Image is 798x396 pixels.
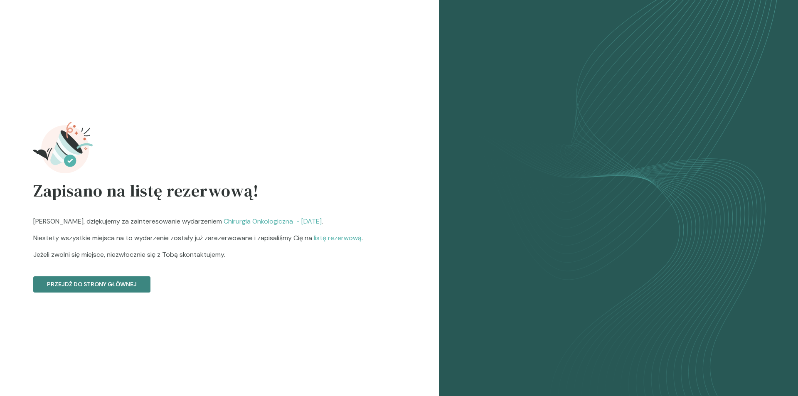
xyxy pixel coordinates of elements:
p: Przejdź do strony głównej [47,280,137,289]
p: [PERSON_NAME] , dziękujemy za zainteresowanie wydarzeniem . [33,216,406,266]
button: Przejdź do strony głównej [33,276,150,293]
span: listę rezerwową [314,234,362,242]
img: registration_success.svg [33,117,94,178]
a: Przejdź do strony głównej [33,266,406,293]
h3: Zapisano na listę rezerwową! [33,178,406,210]
span: Chirurgia Onkologiczna - [DATE] [224,217,322,226]
span: Jeżeli zwolni się miejsce, niezwłocznie się z Tobą skontaktujemy. [33,250,406,260]
span: Niestety wszystkie miejsca na to wydarzenie zostały już zarezerwowane i zapisaliśmy Cię na . [33,233,406,250]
